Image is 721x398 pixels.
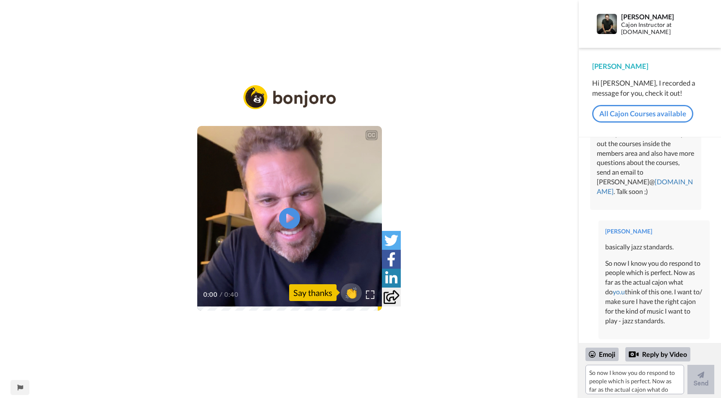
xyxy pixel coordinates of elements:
div: Reply by Video [625,347,690,361]
a: [DOMAIN_NAME] [597,178,693,195]
span: 0:40 [224,290,239,300]
div: So now I know you do respond to people which is perfect. Now as far as the actual cajon what do t... [605,259,703,326]
span: / [219,290,222,300]
div: basically jazz standards. [605,242,703,252]
button: Send [687,365,714,394]
div: Cajon Instructor at [DOMAIN_NAME] [621,21,698,36]
a: All Cajon Courses available [592,105,693,123]
span: 👏 [341,286,362,299]
div: [PERSON_NAME] [605,227,703,236]
a: yo.u [613,288,625,296]
div: Say thanks [289,284,337,301]
div: Emoji [585,348,619,361]
div: Reply by Video [629,349,639,359]
div: [PERSON_NAME] [592,61,708,71]
div: Hi [PERSON_NAME], I recorded a message for you, check it out! [592,78,708,98]
img: Profile Image [597,14,617,34]
div: [PERSON_NAME] [621,13,698,21]
img: Full screen [366,291,374,299]
span: 0:00 [203,290,218,300]
button: 👏 [341,283,362,302]
div: CC [366,131,377,139]
img: logo_full.png [243,85,336,109]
